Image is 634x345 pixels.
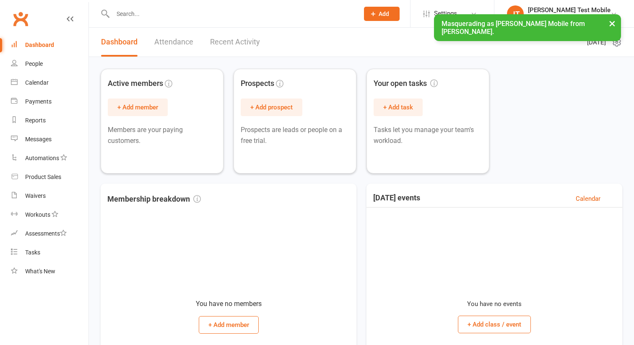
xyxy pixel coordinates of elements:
a: Tasks [11,243,88,262]
input: Search... [110,8,353,20]
a: Automations [11,149,88,168]
div: People [25,60,43,67]
h3: [DATE] events [373,194,420,204]
div: Assessments [25,230,67,237]
div: Payments [25,98,52,105]
span: Active members [108,78,163,90]
a: Clubworx [10,8,31,29]
span: Prospects [241,78,274,90]
p: Tasks let you manage your team's workload. [374,125,482,146]
p: Prospects are leads or people on a free trial. [241,125,349,146]
a: People [11,54,88,73]
a: Reports [11,111,88,130]
span: Add [379,10,389,17]
div: Reports [25,117,46,124]
div: JT [507,5,524,22]
a: Dashboard [11,36,88,54]
div: Messages [25,136,52,143]
div: Dashboard [25,42,54,48]
button: + Add task [374,99,423,116]
a: Workouts [11,205,88,224]
p: Members are your paying customers. [108,125,216,146]
h3: Membership breakdown [107,194,201,204]
a: Payments [11,92,88,111]
div: Product Sales [25,174,61,180]
a: Waivers [11,187,88,205]
a: Calendar [11,73,88,92]
p: You have no events [467,299,522,309]
div: Calendar [25,79,49,86]
div: What's New [25,268,55,275]
button: × [605,14,620,32]
a: Calendar [576,194,600,204]
button: Add [364,7,400,21]
a: What's New [11,262,88,281]
div: Workouts [25,211,50,218]
div: Waivers [25,192,46,199]
div: [PERSON_NAME] Test Mobile [528,6,611,14]
div: Automations [25,155,59,161]
p: You have no members [196,298,262,309]
a: Product Sales [11,168,88,187]
button: + Add member [108,99,168,116]
button: + Add class / event [458,316,531,333]
button: + Add prospect [241,99,302,116]
span: Masquerading as [PERSON_NAME] Mobile from [PERSON_NAME]. [442,20,585,36]
span: Settings [434,4,457,23]
div: [PERSON_NAME] test [528,14,611,21]
span: Your open tasks [374,78,438,90]
div: Tasks [25,249,40,256]
a: Messages [11,130,88,149]
button: + Add member [199,316,259,334]
a: Assessments [11,224,88,243]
